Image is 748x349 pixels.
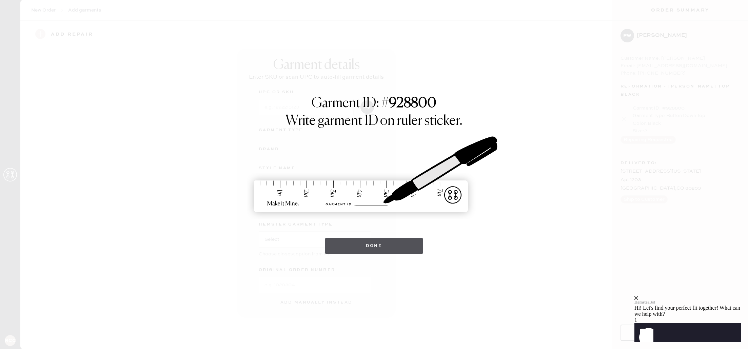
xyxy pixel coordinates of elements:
[247,119,501,231] img: ruler-sticker-sharpie.svg
[389,97,436,110] strong: 928800
[312,95,436,113] h1: Garment ID: #
[325,238,423,254] button: Done
[286,113,462,129] h1: Write garment ID on ruler sticker.
[634,255,746,348] iframe: Front Chat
